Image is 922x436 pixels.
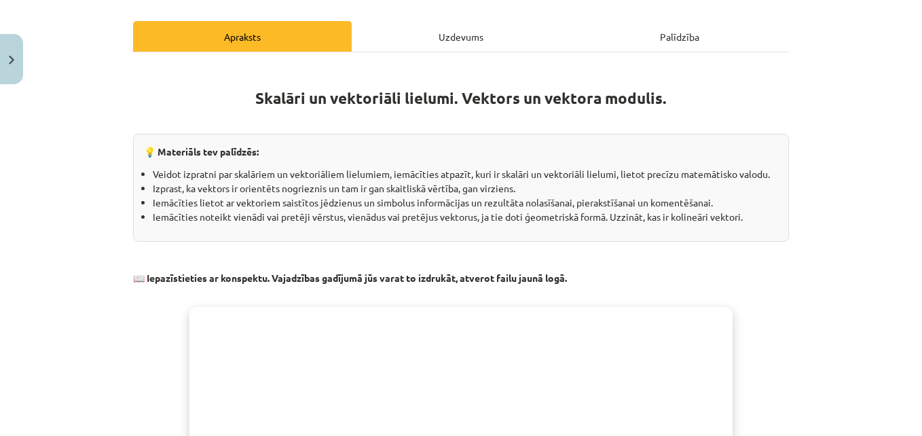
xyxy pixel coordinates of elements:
li: Izprast, ka vektors ir orientēts nogrieznis un tam ir gan skaitliskā vērtība, gan virziens. [153,181,778,196]
div: Uzdevums [352,21,570,52]
strong: 📖 Iepazīstieties ar konspektu. Vajadzības gadījumā jūs varat to izdrukāt, atverot failu jaunā logā. [133,272,567,284]
li: Iemācīties noteikt vienādi vai pretēji vērstus, vienādus vai pretējus vektorus, ja tie doti ģeome... [153,210,778,224]
li: Iemācīties lietot ar vektoriem saistītos jēdzienus un simbolus informācijas un rezultāta nolasīša... [153,196,778,210]
strong: Skalāri un vektoriāli lielumi. Vektors un vektora modulis. [255,88,667,108]
div: Apraksts [133,21,352,52]
li: Veidot izpratni par skalāriem un vektoriāliem lielumiem, iemācīties atpazīt, kuri ir skalāri un v... [153,167,778,181]
img: icon-close-lesson-0947bae3869378f0d4975bcd49f059093ad1ed9edebbc8119c70593378902aed.svg [9,56,14,65]
div: Palīdzība [570,21,789,52]
strong: 💡 Materiāls tev palīdzēs: [144,145,259,158]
